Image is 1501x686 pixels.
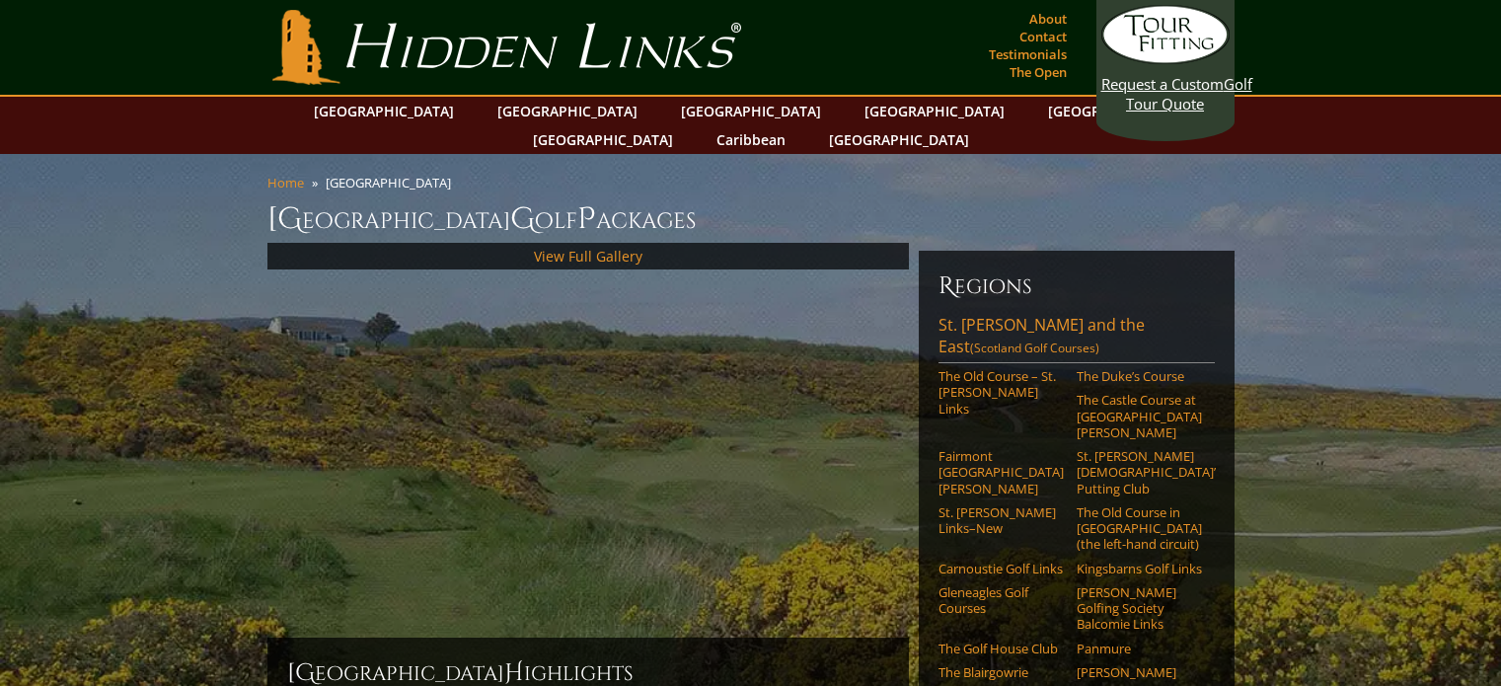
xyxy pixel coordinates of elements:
h6: Regions [938,270,1215,302]
a: [GEOGRAPHIC_DATA] [488,97,647,125]
a: The Duke’s Course [1077,368,1202,384]
a: Gleneagles Golf Courses [938,584,1064,617]
a: Fairmont [GEOGRAPHIC_DATA][PERSON_NAME] [938,448,1064,496]
a: St. [PERSON_NAME] Links–New [938,504,1064,537]
a: [GEOGRAPHIC_DATA] [819,125,979,154]
a: Request a CustomGolf Tour Quote [1101,5,1230,114]
a: [PERSON_NAME] [1077,664,1202,680]
a: The Golf House Club [938,641,1064,656]
a: About [1024,5,1072,33]
a: Panmure [1077,641,1202,656]
a: [GEOGRAPHIC_DATA] [304,97,464,125]
a: The Old Course in [GEOGRAPHIC_DATA] (the left-hand circuit) [1077,504,1202,553]
a: The Castle Course at [GEOGRAPHIC_DATA][PERSON_NAME] [1077,392,1202,440]
span: G [510,199,535,239]
a: [GEOGRAPHIC_DATA] [523,125,683,154]
a: St. [PERSON_NAME] and the East(Scotland Golf Courses) [938,314,1215,363]
span: Request a Custom [1101,74,1224,94]
a: Caribbean [707,125,795,154]
a: [GEOGRAPHIC_DATA] [855,97,1014,125]
a: Contact [1014,23,1072,50]
span: (Scotland Golf Courses) [970,340,1099,356]
a: Testimonials [984,40,1072,68]
a: [GEOGRAPHIC_DATA] [1038,97,1198,125]
h1: [GEOGRAPHIC_DATA] olf ackages [267,199,1235,239]
a: Kingsbarns Golf Links [1077,561,1202,576]
a: [GEOGRAPHIC_DATA] [671,97,831,125]
a: The Old Course – St. [PERSON_NAME] Links [938,368,1064,417]
a: [PERSON_NAME] Golfing Society Balcomie Links [1077,584,1202,633]
a: Home [267,174,304,191]
a: Carnoustie Golf Links [938,561,1064,576]
a: View Full Gallery [534,247,642,266]
li: [GEOGRAPHIC_DATA] [326,174,459,191]
a: The Open [1005,58,1072,86]
span: P [577,199,596,239]
a: The Blairgowrie [938,664,1064,680]
a: St. [PERSON_NAME] [DEMOGRAPHIC_DATA]’ Putting Club [1077,448,1202,496]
